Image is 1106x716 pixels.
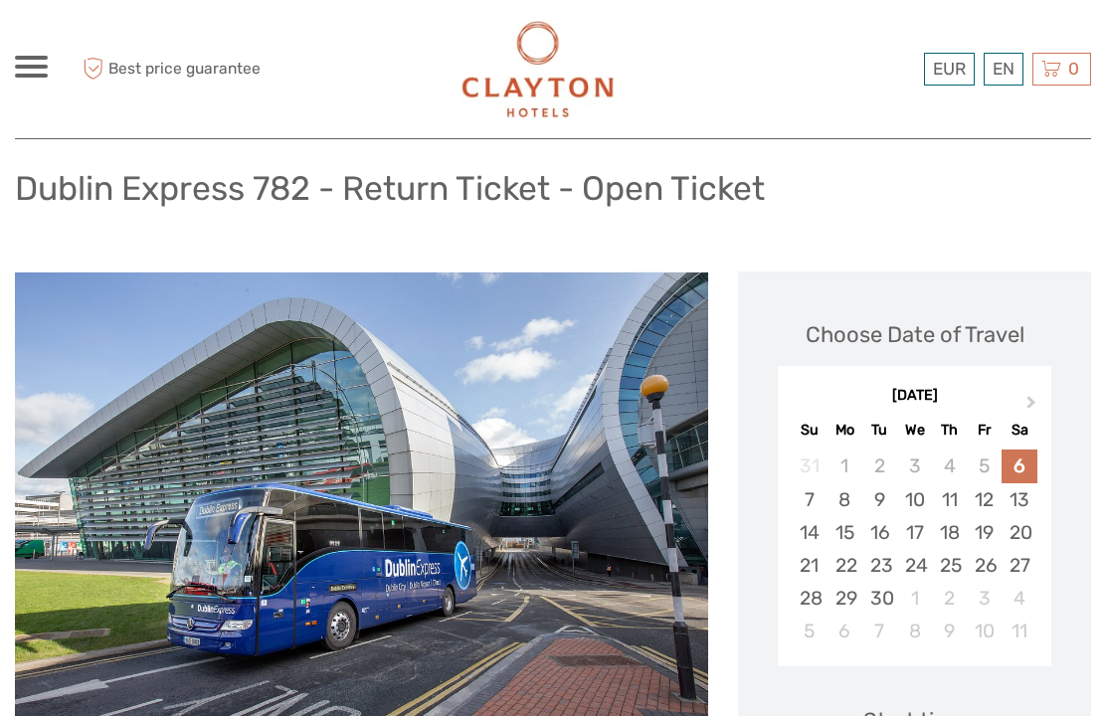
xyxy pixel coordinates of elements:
div: Choose Wednesday, September 10th, 2025 [897,483,932,516]
div: Choose Monday, September 22nd, 2025 [828,549,862,582]
h1: Dublin Express 782 - Return Ticket - Open Ticket [15,168,765,209]
div: Choose Sunday, September 21st, 2025 [792,549,827,582]
div: Choose Date of Travel [806,319,1024,350]
div: Not available Sunday, August 31st, 2025 [792,449,827,482]
div: Not available Tuesday, September 2nd, 2025 [862,449,897,482]
button: Open LiveChat chat widget [229,31,253,55]
div: Choose Sunday, September 7th, 2025 [792,483,827,516]
div: Choose Friday, September 12th, 2025 [967,483,1002,516]
div: Not available Friday, September 5th, 2025 [967,449,1002,482]
p: We're away right now. Please check back later! [28,35,225,51]
div: Choose Thursday, September 11th, 2025 [932,483,967,516]
div: Choose Thursday, September 18th, 2025 [932,516,967,549]
div: Choose Monday, September 15th, 2025 [828,516,862,549]
div: Choose Tuesday, October 7th, 2025 [862,615,897,647]
div: Choose Thursday, October 2nd, 2025 [932,582,967,615]
img: Clayton Hotels [461,20,616,118]
div: month 2025-09 [784,449,1044,647]
span: EUR [933,59,966,79]
div: Choose Wednesday, October 1st, 2025 [897,582,932,615]
div: Choose Saturday, September 13th, 2025 [1002,483,1036,516]
div: Choose Monday, September 29th, 2025 [828,582,862,615]
div: Choose Saturday, October 4th, 2025 [1002,582,1036,615]
div: Fr [967,417,1002,444]
div: Th [932,417,967,444]
div: Choose Tuesday, September 9th, 2025 [862,483,897,516]
div: Su [792,417,827,444]
div: Choose Saturday, October 11th, 2025 [1002,615,1036,647]
div: Choose Friday, September 26th, 2025 [967,549,1002,582]
div: Mo [828,417,862,444]
div: Not available Wednesday, September 3rd, 2025 [897,449,932,482]
div: Choose Friday, October 10th, 2025 [967,615,1002,647]
div: Not available Thursday, September 4th, 2025 [932,449,967,482]
div: Choose Monday, October 6th, 2025 [828,615,862,647]
div: Choose Saturday, September 6th, 2025 [1002,449,1036,482]
div: Tu [862,417,897,444]
div: Not available Monday, September 1st, 2025 [828,449,862,482]
div: Choose Friday, October 3rd, 2025 [967,582,1002,615]
div: EN [984,53,1023,86]
div: Choose Tuesday, September 16th, 2025 [862,516,897,549]
button: Next Month [1017,391,1049,423]
div: Choose Wednesday, October 8th, 2025 [897,615,932,647]
div: Choose Thursday, October 9th, 2025 [932,615,967,647]
span: Best price guarantee [78,53,284,86]
div: [DATE] [778,386,1051,407]
div: Choose Sunday, October 5th, 2025 [792,615,827,647]
div: We [897,417,932,444]
div: Choose Sunday, September 14th, 2025 [792,516,827,549]
div: Choose Tuesday, September 30th, 2025 [862,582,897,615]
div: Choose Sunday, September 28th, 2025 [792,582,827,615]
div: Choose Saturday, September 20th, 2025 [1002,516,1036,549]
div: Choose Wednesday, September 17th, 2025 [897,516,932,549]
div: Choose Tuesday, September 23rd, 2025 [862,549,897,582]
div: Choose Monday, September 8th, 2025 [828,483,862,516]
div: Choose Wednesday, September 24th, 2025 [897,549,932,582]
div: Choose Thursday, September 25th, 2025 [932,549,967,582]
span: 0 [1065,59,1082,79]
div: Choose Saturday, September 27th, 2025 [1002,549,1036,582]
div: Sa [1002,417,1036,444]
div: Choose Friday, September 19th, 2025 [967,516,1002,549]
